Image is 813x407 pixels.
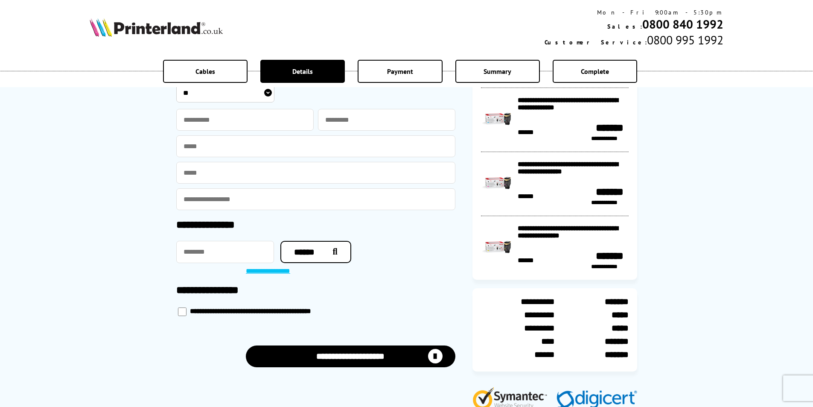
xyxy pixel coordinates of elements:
div: Mon - Fri 9:00am - 5:30pm [545,9,723,16]
span: Payment [387,67,413,76]
img: Printerland Logo [90,18,223,37]
a: 0800 840 1992 [642,16,723,32]
span: 0800 995 1992 [647,32,723,48]
span: Cables [195,67,215,76]
span: Summary [484,67,511,76]
span: Complete [581,67,609,76]
span: Details [292,67,313,76]
span: Sales: [607,23,642,30]
span: Customer Service: [545,38,647,46]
